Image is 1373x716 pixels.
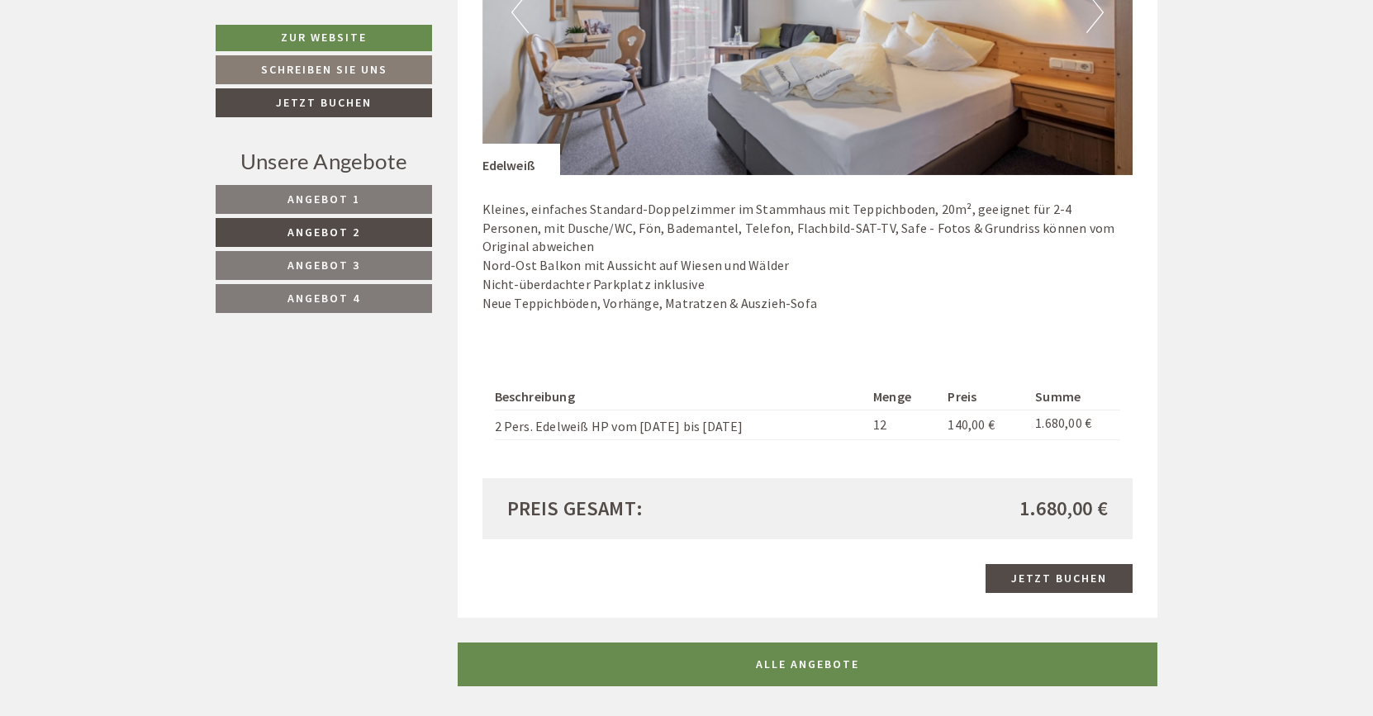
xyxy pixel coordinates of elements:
[495,410,867,439] td: 2 Pers. Edelweiß HP vom [DATE] bis [DATE]
[287,291,360,306] span: Angebot 4
[867,384,941,410] th: Menge
[458,643,1158,686] a: ALLE ANGEBOTE
[240,191,625,202] small: 12:18
[216,88,432,117] a: Jetzt buchen
[26,80,262,92] small: 12:17
[13,210,324,410] div: Guten Tag lieber [PERSON_NAME], vielen Dank für Ihre Nachricht. Ich habe Ihnen soeben das Angebot...
[1029,410,1120,439] td: 1.680,00 €
[232,99,638,206] div: Guten Tag, ich würde gerne das Angebot Nr. 2 buchen, jedoch für geänderte Teilnehmerzahl. 1 (stat...
[216,25,432,51] a: Zur Website
[552,435,651,464] button: Senden
[1019,495,1108,523] span: 1.680,00 €
[495,495,808,523] div: Preis gesamt:
[13,45,270,95] div: Guten Tag, wie können wir Ihnen helfen?
[216,146,432,177] div: Unsere Angebote
[290,4,360,32] div: Freitag
[495,384,867,410] th: Beschreibung
[240,102,625,116] div: Sie
[482,200,1133,313] p: Kleines, einfaches Standard-Doppelzimmer im Stammhaus mit Teppichboden, 20m², geeignet für 2-4 Pe...
[986,564,1133,593] a: Jetzt buchen
[26,213,316,226] div: [GEOGRAPHIC_DATA]
[482,144,561,175] div: Edelweiß
[867,410,941,439] td: 12
[26,48,262,61] div: [GEOGRAPHIC_DATA]
[287,258,360,273] span: Angebot 3
[216,55,432,84] a: Schreiben Sie uns
[1029,384,1120,410] th: Summe
[948,416,995,433] span: 140,00 €
[941,384,1029,410] th: Preis
[287,225,360,239] span: Angebot 2
[287,192,360,206] span: Angebot 1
